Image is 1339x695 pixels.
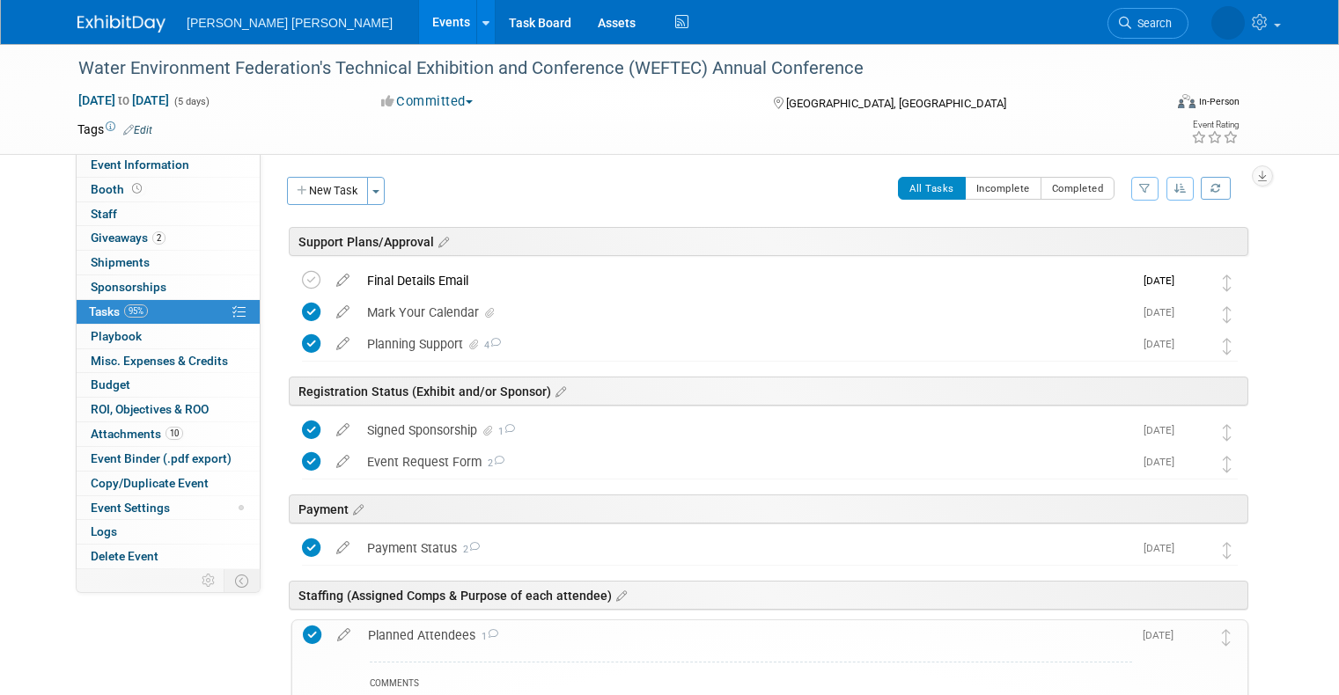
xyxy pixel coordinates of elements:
[77,349,260,373] a: Misc. Expenses & Credits
[91,549,158,563] span: Delete Event
[77,496,260,520] a: Event Settings
[496,426,515,437] span: 1
[1144,456,1183,468] span: [DATE]
[123,124,152,136] a: Edit
[115,93,132,107] span: to
[327,422,358,438] a: edit
[1183,538,1206,561] img: Kelly Graber
[91,182,145,196] span: Booth
[327,540,358,556] a: edit
[77,472,260,495] a: Copy/Duplicate Event
[1041,177,1115,200] button: Completed
[77,325,260,348] a: Playbook
[77,447,260,471] a: Event Binder (.pdf export)
[91,157,189,172] span: Event Information
[358,266,1133,296] div: Final Details Email
[1223,542,1232,559] i: Move task
[327,273,358,289] a: edit
[370,676,1132,694] div: COMMENTS
[358,329,1133,359] div: Planning Support
[898,177,966,200] button: All Tasks
[349,500,364,517] a: Edit sections
[1223,424,1232,441] i: Move task
[1223,274,1232,291] i: Move task
[327,454,358,470] a: edit
[1223,338,1232,355] i: Move task
[482,340,501,351] span: 4
[91,280,166,294] span: Sponsorships
[91,255,150,269] span: Shipments
[129,182,145,195] span: Booth not reserved yet
[358,533,1133,563] div: Payment Status
[91,524,117,538] span: Logs
[1198,95,1240,108] div: In-Person
[457,544,480,555] span: 2
[77,398,260,421] a: ROI, Objectives & ROO
[1068,91,1240,118] div: Event Format
[77,373,260,397] a: Budget
[77,300,260,324] a: Tasks95%
[77,226,260,250] a: Giveaways2
[327,304,358,320] a: edit
[91,354,228,368] span: Misc. Expenses & Credits
[1222,629,1231,646] i: Move task
[358,415,1133,445] div: Signed Sponsorship
[786,97,1006,110] span: [GEOGRAPHIC_DATA], [GEOGRAPHIC_DATA]
[1144,274,1183,287] span: [DATE]
[1191,121,1239,129] div: Event Rating
[551,382,566,399] a: Edit sections
[482,457,504,469] span: 2
[77,15,166,33] img: ExhibitDay
[965,177,1041,200] button: Incomplete
[187,16,393,30] span: [PERSON_NAME] [PERSON_NAME]
[1144,542,1183,554] span: [DATE]
[77,92,170,108] span: [DATE] [DATE]
[375,92,480,111] button: Committed
[327,336,358,352] a: edit
[1201,177,1231,200] a: Refresh
[194,569,224,592] td: Personalize Event Tab Strip
[89,304,148,318] span: Tasks
[77,121,152,138] td: Tags
[289,581,1248,610] div: Staffing (Assigned Comps & Purpose of each attendee)
[358,297,1133,327] div: Mark Your Calendar
[289,227,1248,256] div: Support Plans/Approval
[124,304,148,318] span: 95%
[1183,452,1206,475] img: Kelly Graber
[77,545,260,568] a: Delete Event
[1183,303,1206,326] img: Kelly Graber
[434,232,449,250] a: Edit sections
[358,447,1133,477] div: Event Request Form
[77,251,260,274] a: Shipments
[1178,94,1196,108] img: Format-Inperson.png
[1144,424,1183,436] span: [DATE]
[1183,271,1206,294] img: Kelly Graber
[91,402,209,416] span: ROI, Objectives & ROO
[1223,456,1232,472] i: Move task
[1144,338,1183,350] span: [DATE]
[91,230,166,245] span: Giveaways
[173,96,210,107] span: (5 days)
[166,427,183,440] span: 10
[289,377,1248,406] div: Registration Status (Exhibit and/or Sponsor)
[77,202,260,226] a: Staff
[77,153,260,177] a: Event Information
[91,329,142,343] span: Playbook
[91,476,209,490] span: Copy/Duplicate Event
[289,494,1248,523] div: Payment
[152,231,166,245] span: 2
[91,501,170,515] span: Event Settings
[91,207,117,221] span: Staff
[287,177,368,205] button: New Task
[91,427,183,441] span: Attachments
[77,520,260,544] a: Logs
[91,451,232,465] span: Event Binder (.pdf export)
[77,422,260,446] a: Attachments10
[224,569,261,592] td: Toggle Event Tabs
[91,377,130,391] span: Budget
[77,178,260,201] a: Booth
[1211,6,1245,40] img: Kelly Graber
[1183,334,1206,357] img: Kelly Graber
[77,275,260,299] a: Sponsorships
[239,505,244,510] span: Modified Layout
